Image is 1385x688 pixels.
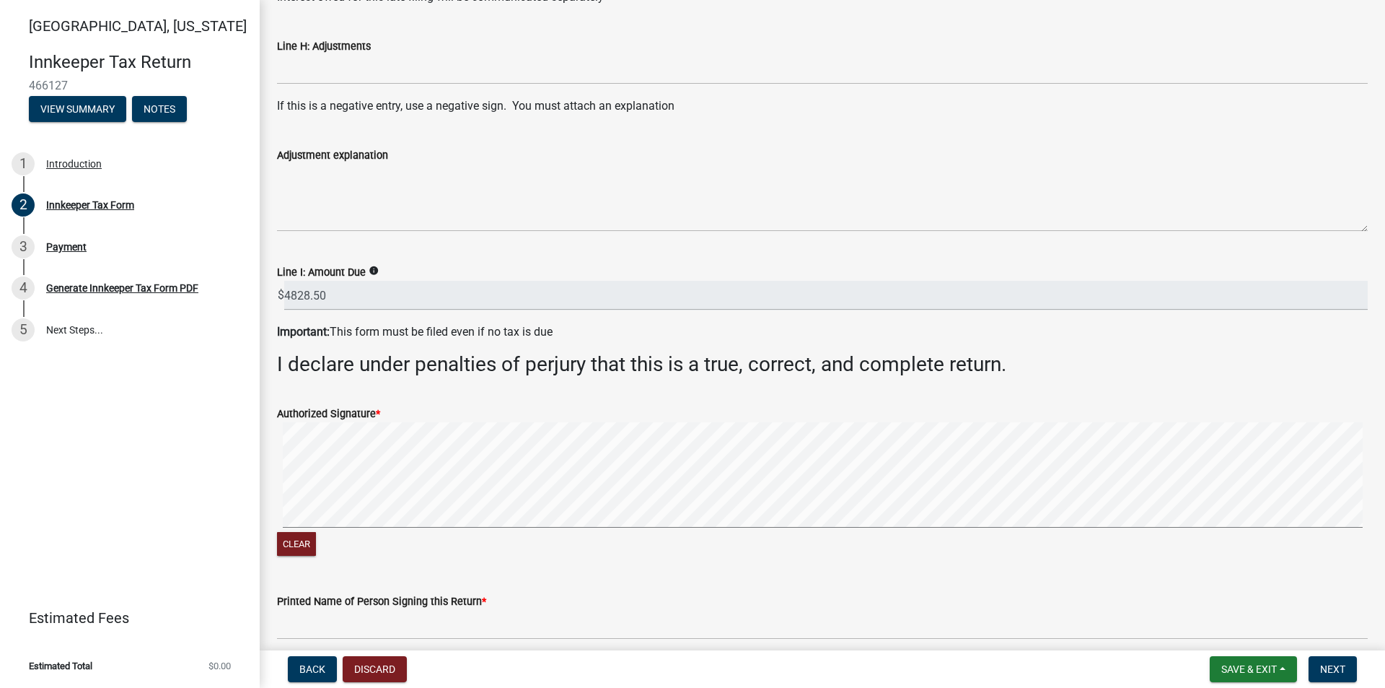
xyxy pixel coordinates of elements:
[12,152,35,175] div: 1
[132,104,187,116] wm-modal-confirm: Notes
[369,266,379,276] i: info
[29,17,247,35] span: [GEOGRAPHIC_DATA], [US_STATE]
[208,661,231,671] span: $0.00
[12,193,35,217] div: 2
[277,151,388,161] label: Adjustment explanation
[46,159,102,169] div: Introduction
[46,242,87,252] div: Payment
[1320,663,1345,675] span: Next
[12,318,35,341] div: 5
[277,597,486,607] label: Printed Name of Person Signing this Return
[277,281,285,310] span: $
[46,283,198,293] div: Generate Innkeeper Tax Form PDF
[277,42,371,52] label: Line H: Adjustments
[29,661,92,671] span: Estimated Total
[132,96,187,122] button: Notes
[277,97,1368,115] p: If this is a negative entry, use a negative sign. You must attach an explanation
[29,52,248,73] h4: Innkeeper Tax Return
[277,352,1368,377] h3: I declare under penalties of perjury that this is a true, correct, and complete return.
[12,235,35,258] div: 3
[29,96,126,122] button: View Summary
[343,656,407,682] button: Discard
[1309,656,1357,682] button: Next
[1210,656,1297,682] button: Save & Exit
[299,663,325,675] span: Back
[288,656,337,682] button: Back
[277,268,366,278] label: Line I: Amount Due
[12,276,35,300] div: 4
[12,604,237,632] a: Estimated Fees
[277,323,1368,341] p: This form must be filed even if no tax is due
[29,79,231,92] span: 466127
[277,532,316,556] button: Clear
[29,104,126,116] wm-modal-confirm: Summary
[1221,663,1277,675] span: Save & Exit
[277,325,330,339] strong: Important:
[46,200,134,210] div: Innkeeper Tax Form
[277,409,380,419] label: Authorized Signature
